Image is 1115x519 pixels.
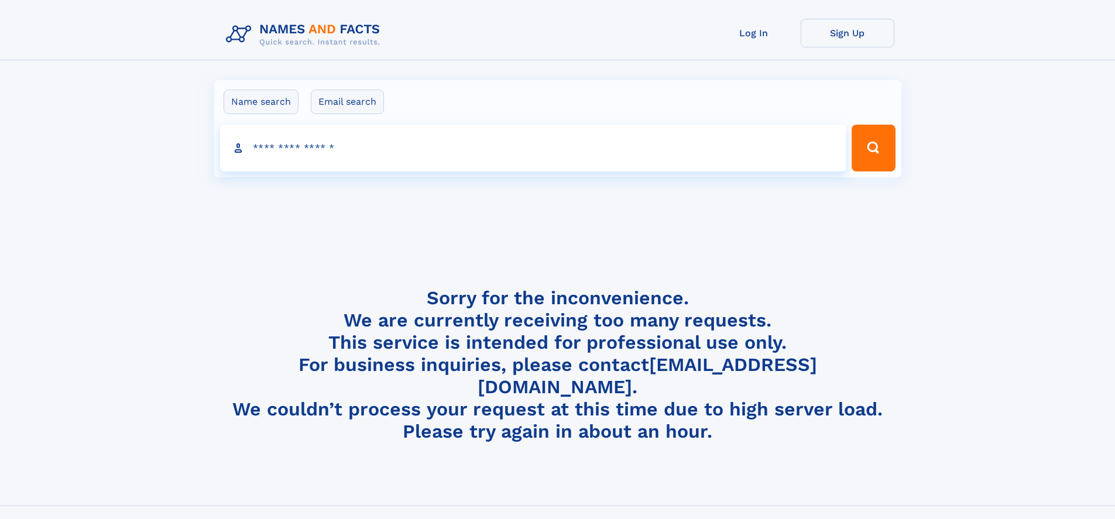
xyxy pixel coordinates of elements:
[311,90,384,114] label: Email search
[707,19,801,47] a: Log In
[224,90,299,114] label: Name search
[852,125,895,171] button: Search Button
[478,353,817,398] a: [EMAIL_ADDRESS][DOMAIN_NAME]
[801,19,894,47] a: Sign Up
[220,125,847,171] input: search input
[221,287,894,443] h4: Sorry for the inconvenience. We are currently receiving too many requests. This service is intend...
[221,19,390,50] img: Logo Names and Facts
